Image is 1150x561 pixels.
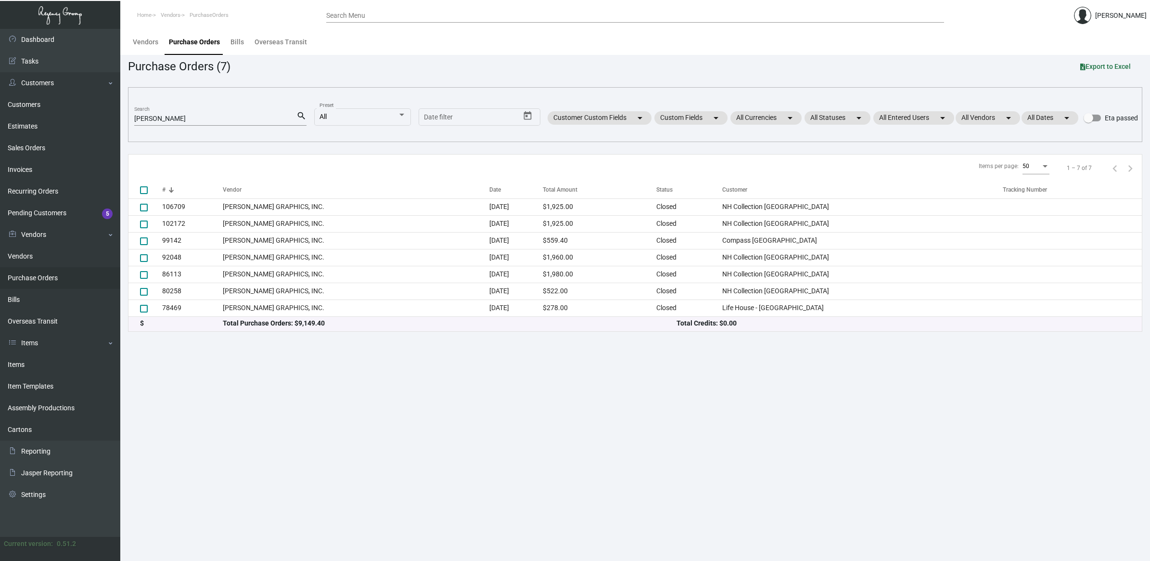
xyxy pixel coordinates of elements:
td: [PERSON_NAME] GRAPHICS, INC. [223,300,489,316]
mat-chip: All Entered Users [873,111,954,125]
td: [PERSON_NAME] GRAPHICS, INC. [223,215,489,232]
div: Customer [722,185,1003,194]
td: [PERSON_NAME] GRAPHICS, INC. [223,249,489,266]
td: 106709 [162,198,223,215]
div: [PERSON_NAME] [1095,11,1147,21]
div: # [162,185,223,194]
td: $559.40 [543,232,656,249]
mat-icon: arrow_drop_down [784,112,796,124]
mat-select: Items per page: [1022,163,1049,170]
div: Vendors [133,37,158,47]
span: All [319,113,327,120]
mat-icon: arrow_drop_down [1003,112,1014,124]
div: Tracking Number [1003,185,1047,194]
mat-chip: Customer Custom Fields [548,111,652,125]
img: admin@bootstrapmaster.com [1074,7,1091,24]
td: 102172 [162,215,223,232]
td: $1,925.00 [543,198,656,215]
td: NH Collection [GEOGRAPHIC_DATA] [722,198,1003,215]
td: 78469 [162,300,223,316]
div: Status [656,185,673,194]
span: PurchaseOrders [190,12,229,18]
mat-chip: All Currencies [730,111,802,125]
mat-chip: Custom Fields [654,111,728,125]
td: Closed [656,249,722,266]
td: 99142 [162,232,223,249]
td: [PERSON_NAME] GRAPHICS, INC. [223,232,489,249]
td: NH Collection [GEOGRAPHIC_DATA] [722,249,1003,266]
mat-icon: arrow_drop_down [1061,112,1073,124]
mat-icon: arrow_drop_down [937,112,948,124]
span: 50 [1022,163,1029,170]
div: Vendor [223,185,242,194]
td: [PERSON_NAME] GRAPHICS, INC. [223,198,489,215]
td: [DATE] [489,249,542,266]
input: Start date [424,114,454,121]
td: [DATE] [489,300,542,316]
span: Home [137,12,152,18]
div: Total Credits: $0.00 [677,318,1130,328]
div: Total Amount [543,185,656,194]
td: 86113 [162,266,223,283]
mat-chip: All Dates [1022,111,1078,125]
mat-icon: arrow_drop_down [634,112,646,124]
div: Vendor [223,185,489,194]
div: Overseas Transit [255,37,307,47]
button: Previous page [1107,160,1123,176]
td: $1,925.00 [543,215,656,232]
mat-icon: search [296,110,307,122]
td: Closed [656,198,722,215]
td: [DATE] [489,266,542,283]
mat-icon: arrow_drop_down [853,112,865,124]
td: [DATE] [489,198,542,215]
div: Purchase Orders [169,37,220,47]
mat-icon: arrow_drop_down [710,112,722,124]
td: NH Collection [GEOGRAPHIC_DATA] [722,266,1003,283]
div: Status [656,185,722,194]
button: Next page [1123,160,1138,176]
td: Compass [GEOGRAPHIC_DATA] [722,232,1003,249]
div: Items per page: [979,162,1019,170]
button: Export to Excel [1073,58,1138,75]
td: $522.00 [543,283,656,300]
div: 1 – 7 of 7 [1067,164,1092,172]
td: Life House - [GEOGRAPHIC_DATA] [722,300,1003,316]
td: Closed [656,215,722,232]
div: Date [489,185,542,194]
div: Date [489,185,501,194]
td: [DATE] [489,215,542,232]
div: # [162,185,166,194]
td: [PERSON_NAME] GRAPHICS, INC. [223,283,489,300]
span: Eta passed [1105,112,1138,124]
td: 92048 [162,249,223,266]
div: Purchase Orders (7) [128,58,230,75]
td: Closed [656,283,722,300]
div: Tracking Number [1003,185,1142,194]
mat-chip: All Vendors [956,111,1020,125]
input: End date [462,114,508,121]
td: Closed [656,266,722,283]
td: [DATE] [489,283,542,300]
td: Closed [656,300,722,316]
td: $278.00 [543,300,656,316]
td: 80258 [162,283,223,300]
td: NH Collection [GEOGRAPHIC_DATA] [722,283,1003,300]
div: 0.51.2 [57,539,76,549]
td: [DATE] [489,232,542,249]
td: $1,980.00 [543,266,656,283]
td: $1,960.00 [543,249,656,266]
div: Bills [230,37,244,47]
div: Customer [722,185,747,194]
div: Total Purchase Orders: $9,149.40 [223,318,677,328]
td: NH Collection [GEOGRAPHIC_DATA] [722,215,1003,232]
div: $ [140,318,223,328]
div: Current version: [4,539,53,549]
td: Closed [656,232,722,249]
span: Export to Excel [1080,63,1131,70]
button: Open calendar [520,108,536,124]
span: Vendors [161,12,180,18]
mat-chip: All Statuses [805,111,870,125]
div: Total Amount [543,185,577,194]
td: [PERSON_NAME] GRAPHICS, INC. [223,266,489,283]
